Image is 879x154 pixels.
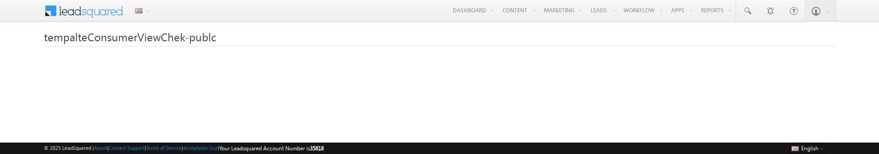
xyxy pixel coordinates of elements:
span: © 2025 LeadSquared | | | | | [44,144,324,153]
a: Contact Support [109,145,145,151]
button: English [789,143,826,154]
a: Terms of Service [146,145,182,151]
span: Your Leadsquared Account Number is [219,145,324,152]
a: About [94,145,107,151]
span: 35818 [310,145,324,152]
span: English [801,145,819,152]
span: tempalteConsumerViewChek-publc [44,29,216,44]
a: Acceptable Use [183,145,218,151]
